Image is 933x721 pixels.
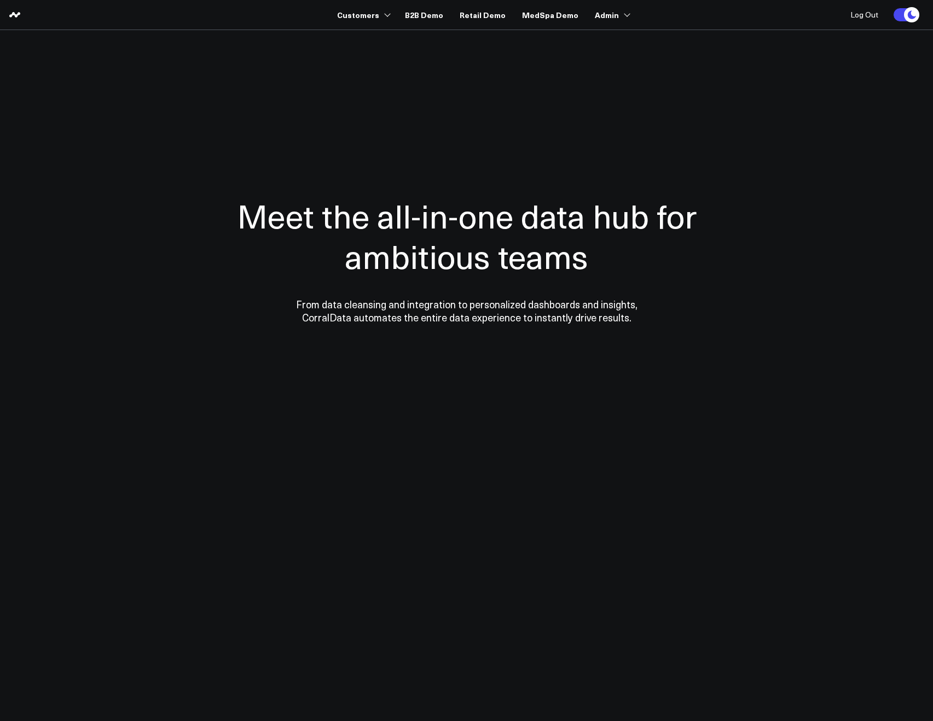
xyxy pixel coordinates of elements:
a: B2B Demo [405,5,443,25]
a: Customers [337,5,389,25]
a: MedSpa Demo [522,5,578,25]
p: From data cleansing and integration to personalized dashboards and insights, CorralData automates... [273,298,661,324]
a: Admin [595,5,628,25]
h1: Meet the all-in-one data hub for ambitious teams [199,195,735,276]
a: Retail Demo [460,5,506,25]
